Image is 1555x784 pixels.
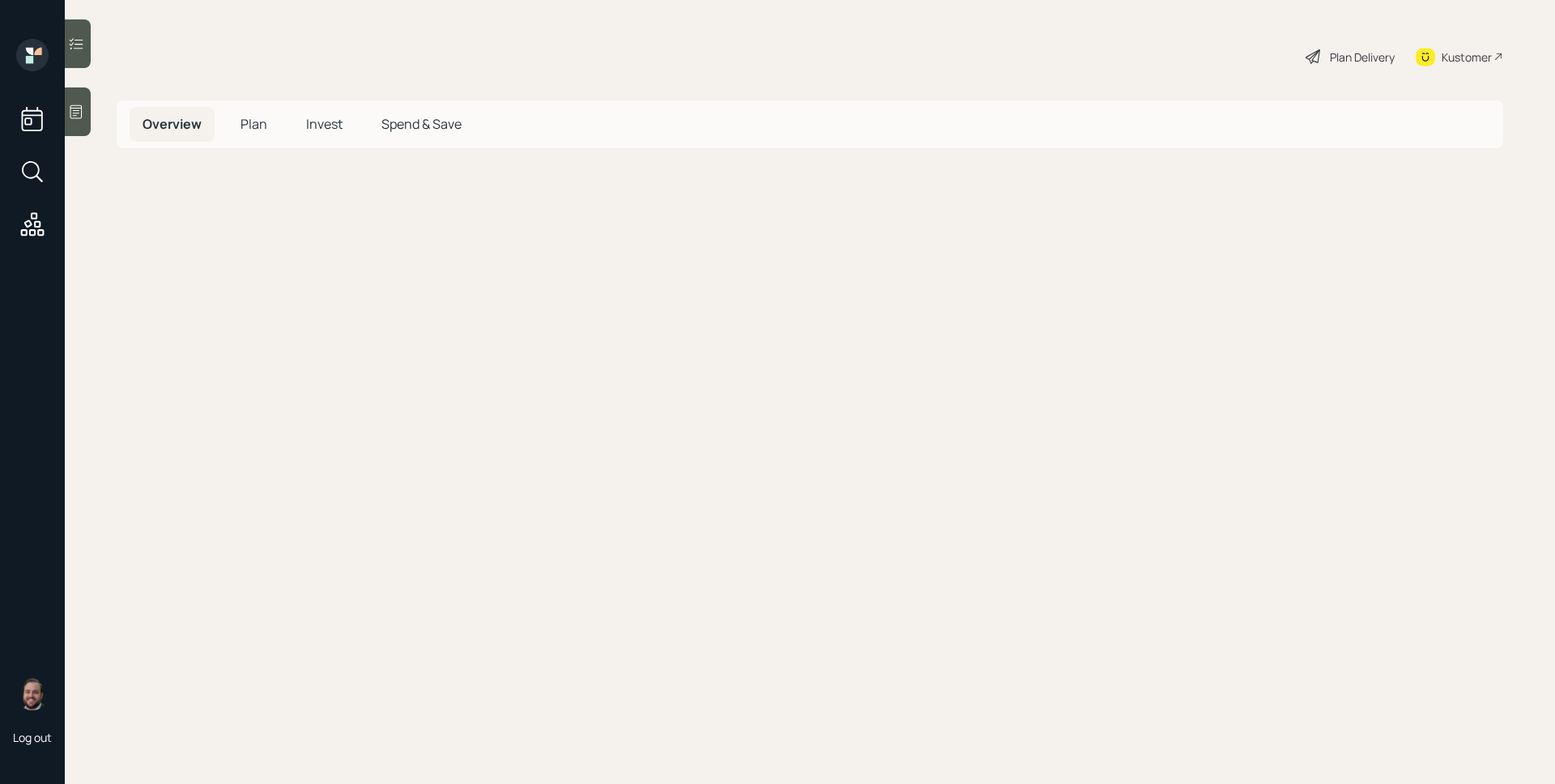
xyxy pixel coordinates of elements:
[1330,49,1395,66] div: Plan Delivery
[13,730,52,745] div: Log out
[241,115,267,133] span: Plan
[306,115,343,133] span: Invest
[143,115,202,133] span: Overview
[16,678,49,710] img: james-distasi-headshot.png
[1442,49,1492,66] div: Kustomer
[381,115,462,133] span: Spend & Save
